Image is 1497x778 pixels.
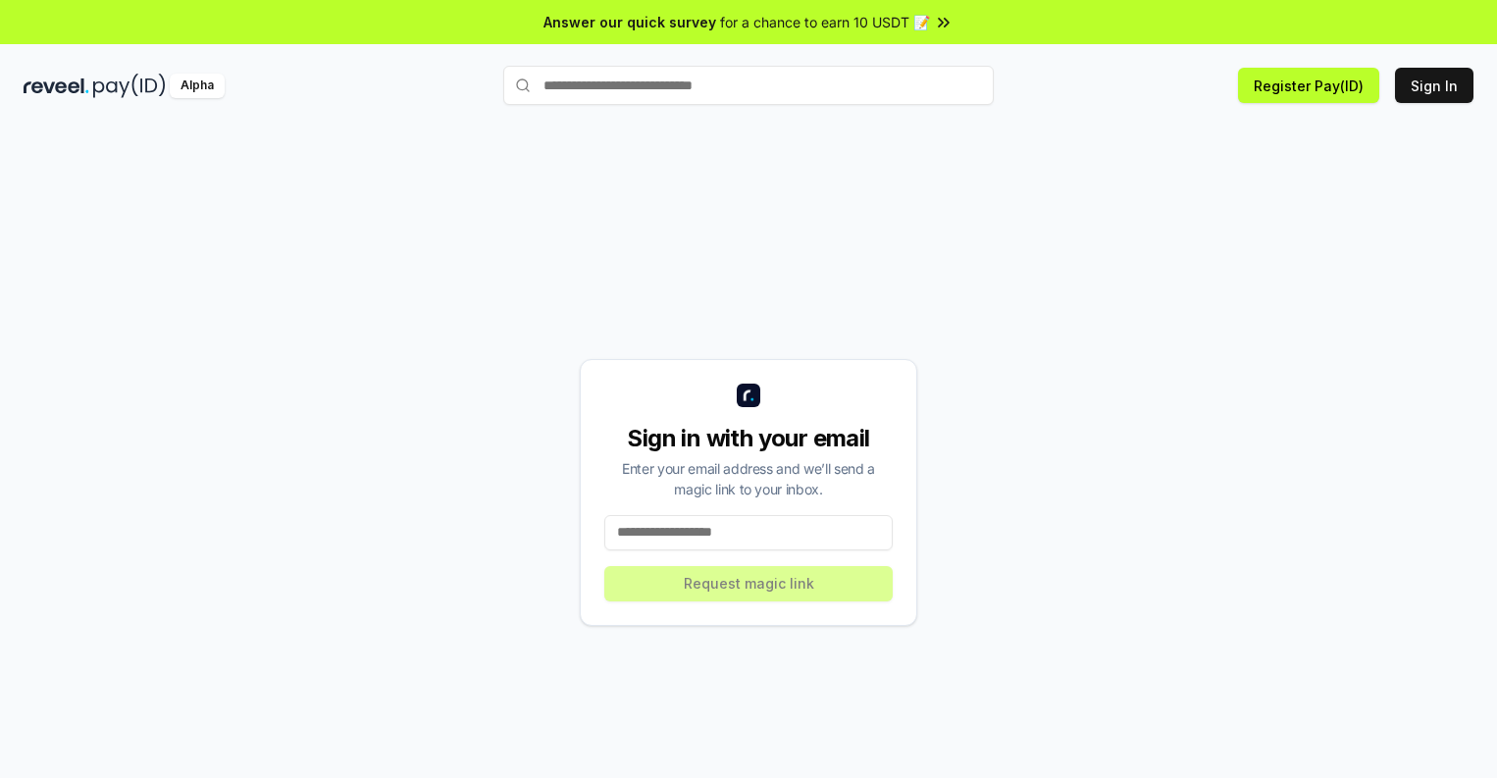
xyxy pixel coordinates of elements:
img: reveel_dark [24,74,89,98]
div: Enter your email address and we’ll send a magic link to your inbox. [604,458,893,499]
div: Alpha [170,74,225,98]
img: logo_small [737,384,760,407]
span: Answer our quick survey [543,12,716,32]
img: pay_id [93,74,166,98]
button: Register Pay(ID) [1238,68,1379,103]
div: Sign in with your email [604,423,893,454]
span: for a chance to earn 10 USDT 📝 [720,12,930,32]
button: Sign In [1395,68,1473,103]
